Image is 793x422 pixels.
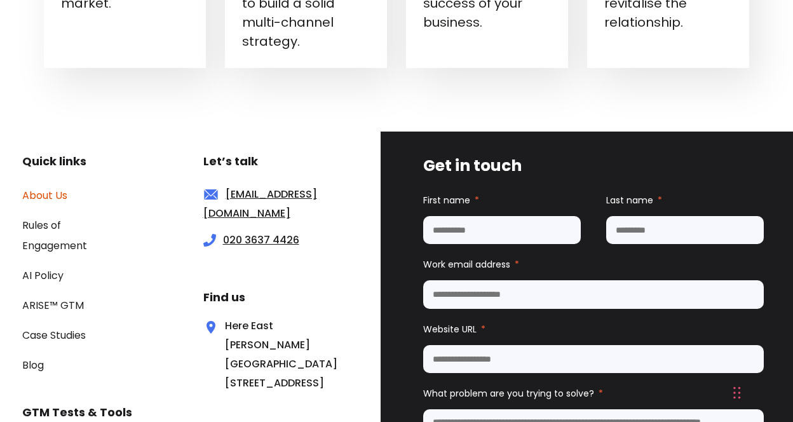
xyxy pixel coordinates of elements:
[203,152,349,171] h3: Let’s talk
[423,323,477,336] span: Website URL
[22,218,87,253] a: Rules of Engagement
[423,194,470,207] span: First name
[22,358,44,372] a: Blog
[22,328,86,343] a: Case Studies
[508,263,793,422] iframe: Chat Widget
[606,194,653,207] span: Last name
[22,268,64,283] a: AI Policy
[423,258,510,271] span: Work email address
[22,298,84,313] a: ARISE™ GTM
[203,288,349,307] h3: Find us
[223,233,299,247] a: 020 3637 4426
[733,374,741,412] div: Drag
[22,188,67,203] a: About Us
[203,316,306,393] div: Here East [PERSON_NAME] [GEOGRAPHIC_DATA][STREET_ADDRESS]
[22,403,349,422] h3: GTM Tests & Tools
[22,152,126,171] h3: Quick links
[423,387,594,400] span: What problem are you trying to solve?
[22,185,126,375] div: Navigation Menu
[203,187,317,221] a: [EMAIL_ADDRESS][DOMAIN_NAME]
[423,154,764,178] h3: Get in touch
